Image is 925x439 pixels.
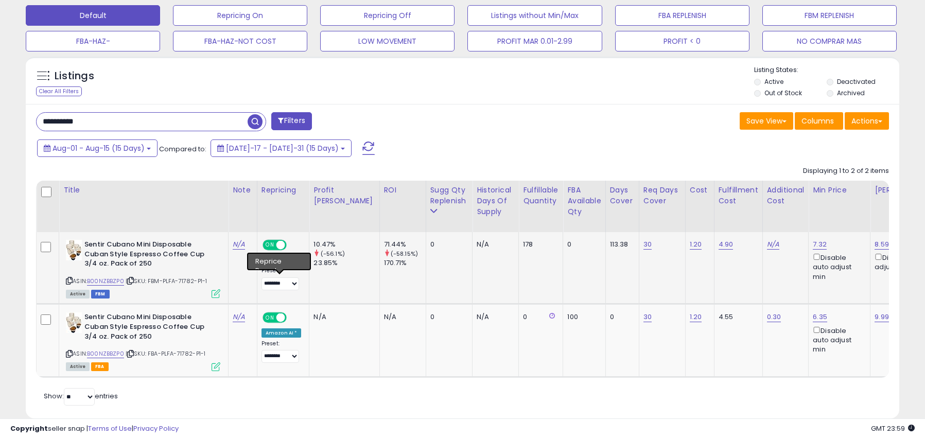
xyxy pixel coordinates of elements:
button: FBA-HAZ- [26,31,160,51]
label: Active [764,77,783,86]
div: N/A [477,312,511,322]
button: Columns [795,112,843,130]
div: seller snap | | [10,424,179,434]
div: Amazon AI * [261,328,302,338]
div: ASIN: [66,240,220,297]
div: Preset: [261,340,302,363]
label: Archived [837,89,865,97]
div: 0 [523,312,555,322]
div: Fulfillment Cost [719,185,758,206]
small: (-56.1%) [321,250,345,258]
span: | SKU: FBM-PLFA-71782-P1-1 [126,277,207,285]
a: 8.59 [875,239,889,250]
a: 0.30 [767,312,781,322]
div: 0 [610,312,631,322]
button: Repricing Off [320,5,455,26]
div: 0 [430,312,465,322]
span: All listings currently available for purchase on Amazon [66,290,90,298]
b: Sentir Cubano Mini Disposable Cuban Style Espresso Coffee Cup 3/4 oz. Pack of 250 [84,312,210,344]
div: Req Days Cover [643,185,681,206]
button: PROFIT < 0 [615,31,749,51]
div: Profit [PERSON_NAME] [313,185,375,206]
span: ON [264,241,276,250]
span: Show: entries [44,391,118,401]
div: Disable auto adjust min [813,325,862,355]
div: 170.71% [384,258,426,268]
b: Sentir Cubano Mini Disposable Cuban Style Espresso Coffee Cup 3/4 oz. Pack of 250 [84,240,210,271]
button: Save View [740,112,793,130]
a: N/A [767,239,779,250]
div: Amazon AI * [261,256,302,265]
button: Listings without Min/Max [467,5,602,26]
a: N/A [233,239,245,250]
span: 2025-08-16 23:59 GMT [871,424,915,433]
h5: Listings [55,69,94,83]
div: Cost [690,185,710,196]
span: ON [264,313,276,322]
span: OFF [285,313,302,322]
a: 6.35 [813,312,827,322]
a: 30 [643,312,652,322]
div: Note [233,185,253,196]
div: ASIN: [66,312,220,370]
div: Disable auto adjust min [813,252,862,282]
div: 178 [523,240,555,249]
div: Clear All Filters [36,86,82,96]
div: Fulfillable Quantity [523,185,559,206]
button: [DATE]-17 - [DATE]-31 (15 Days) [211,139,352,157]
div: Displaying 1 to 2 of 2 items [803,166,889,176]
a: B00NZBBZP0 [87,277,124,286]
span: | SKU: FBA-PLFA-71782-P1-1 [126,349,205,358]
div: Days Cover [610,185,635,206]
label: Out of Stock [764,89,802,97]
img: 411JPwfH1QL._SL40_.jpg [66,312,82,333]
div: 100 [567,312,597,322]
small: (-58.15%) [391,250,418,258]
button: FBA-HAZ-NOT COST [173,31,307,51]
div: Additional Cost [767,185,805,206]
div: N/A [384,312,418,322]
div: 23.85% [313,258,379,268]
div: Historical Days Of Supply [477,185,514,217]
div: 10.47% [313,240,379,249]
th: Please note that this number is a calculation based on your required days of coverage and your ve... [426,181,473,232]
button: NO COMPRAR MAS [762,31,897,51]
a: 7.32 [813,239,827,250]
div: Title [63,185,224,196]
a: B00NZBBZP0 [87,349,124,358]
div: ROI [384,185,422,196]
a: 9.99 [875,312,889,322]
button: FBM REPLENISH [762,5,897,26]
button: PROFIT MAR 0.01-2.99 [467,31,602,51]
span: OFF [285,241,302,250]
label: Deactivated [837,77,876,86]
button: Default [26,5,160,26]
a: 1.20 [690,239,702,250]
span: [DATE]-17 - [DATE]-31 (15 Days) [226,143,339,153]
div: N/A [313,312,371,322]
a: N/A [233,312,245,322]
a: 4.90 [719,239,734,250]
a: Terms of Use [88,424,132,433]
a: 30 [643,239,652,250]
span: FBM [91,290,110,298]
div: 71.44% [384,240,426,249]
div: 113.38 [610,240,631,249]
strong: Copyright [10,424,48,433]
div: 0 [567,240,597,249]
div: 4.55 [719,312,755,322]
span: Aug-01 - Aug-15 (15 Days) [53,143,145,153]
button: LOW MOVEMENT [320,31,455,51]
span: All listings currently available for purchase on Amazon [66,362,90,371]
span: Compared to: [159,144,206,154]
button: FBA REPLENISH [615,5,749,26]
img: 411JPwfH1QL._SL40_.jpg [66,240,82,260]
div: FBA Available Qty [567,185,601,217]
span: FBA [91,362,109,371]
div: Min Price [813,185,866,196]
a: 1.20 [690,312,702,322]
div: N/A [477,240,511,249]
div: 0 [430,240,465,249]
button: Aug-01 - Aug-15 (15 Days) [37,139,158,157]
button: Filters [271,112,311,130]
